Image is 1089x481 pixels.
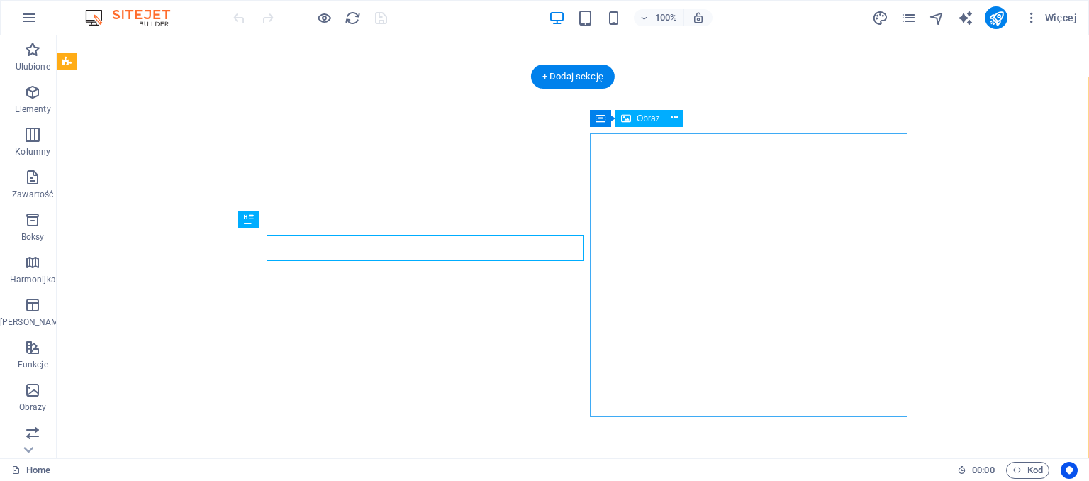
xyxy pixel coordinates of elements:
[957,10,973,26] i: AI Writer
[872,10,888,26] i: Projekt (Ctrl+Alt+Y)
[900,10,917,26] i: Strony (Ctrl+Alt+S)
[1012,462,1043,479] span: Kod
[637,114,660,123] span: Obraz
[692,11,705,24] i: Po zmianie rozmiaru automatycznie dostosowuje poziom powiększenia do wybranego urządzenia.
[988,10,1005,26] i: Opublikuj
[634,9,684,26] button: 100%
[928,9,945,26] button: navigator
[1024,11,1077,25] span: Więcej
[929,10,945,26] i: Nawigator
[18,359,48,370] p: Funkcje
[15,104,51,115] p: Elementy
[956,9,973,26] button: text_generator
[11,462,50,479] a: Kliknij, aby anulować zaznaczenie. Kliknij dwukrotnie, aby otworzyć Strony
[344,9,361,26] button: reload
[82,9,188,26] img: Editor Logo
[315,9,333,26] button: Kliknij tutaj, aby wyjść z trybu podglądu i kontynuować edycję
[16,61,50,72] p: Ulubione
[531,65,615,89] div: + Dodaj sekcję
[985,6,1007,29] button: publish
[957,462,995,479] h6: Czas sesji
[10,274,56,285] p: Harmonijka
[1006,462,1049,479] button: Kod
[871,9,888,26] button: design
[982,465,984,475] span: :
[12,189,53,200] p: Zawartość
[15,146,50,157] p: Kolumny
[1019,6,1083,29] button: Więcej
[345,10,361,26] i: Przeładuj stronę
[655,9,678,26] h6: 100%
[21,231,45,243] p: Boksy
[900,9,917,26] button: pages
[19,402,47,413] p: Obrazy
[972,462,994,479] span: 00 00
[1061,462,1078,479] button: Usercentrics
